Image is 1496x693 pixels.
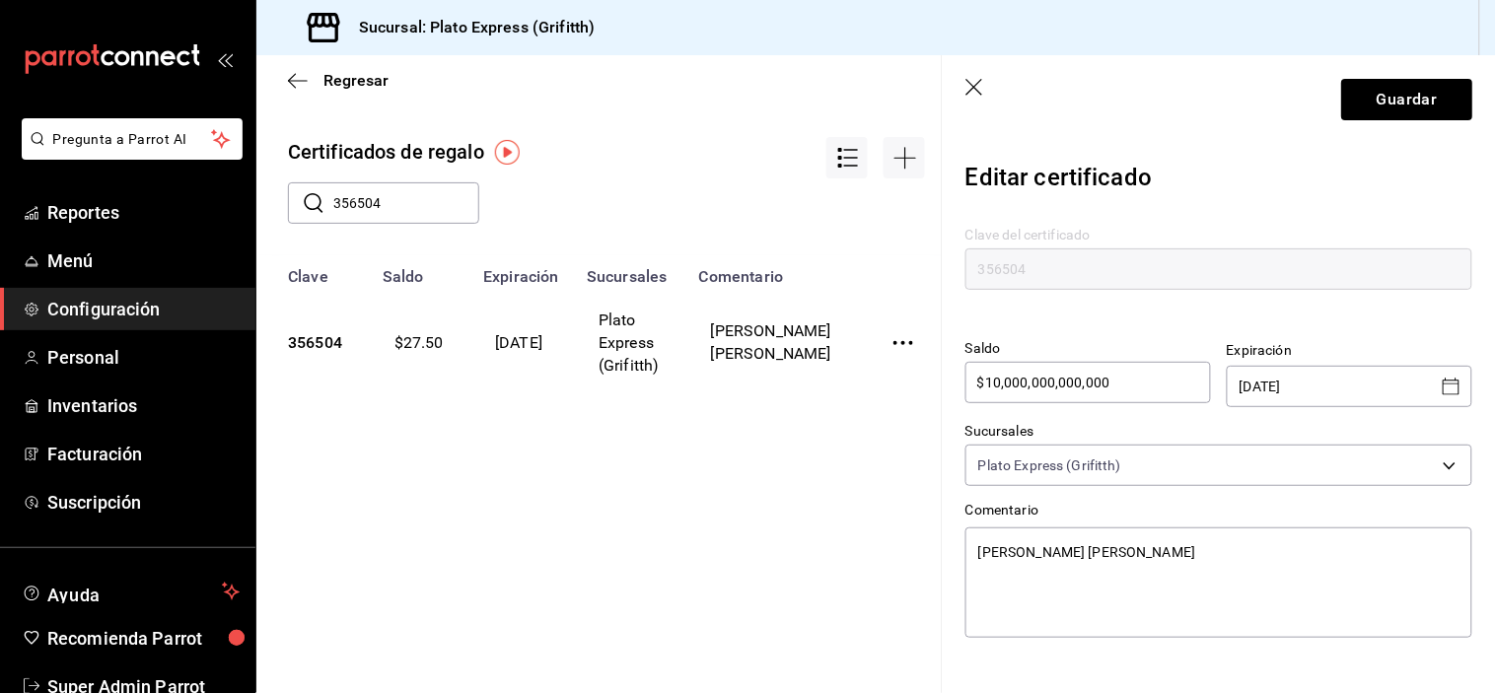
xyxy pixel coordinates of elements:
span: Facturación [47,441,240,467]
button: Regresar [288,71,389,90]
input: Máximo 15 caracteres [965,248,1472,290]
th: Comentario [687,255,858,286]
label: Clave del certificado [965,229,1472,243]
th: Saldo [371,255,471,286]
img: Tooltip marker [495,140,520,165]
td: [PERSON_NAME] [PERSON_NAME] [687,286,858,401]
span: Suscripción [47,489,240,516]
span: Regresar [323,71,389,90]
td: Plato Express (Grifitth) [575,286,687,401]
input: Buscar clave de certificado [333,183,479,223]
label: Saldo [965,342,1211,356]
a: Pregunta a Parrot AI [14,143,243,164]
button: Pregunta a Parrot AI [22,118,243,160]
span: Plato Express (Grifitth) [978,455,1121,475]
span: Reportes [47,199,240,226]
input: DD/MM/YYYY [1240,367,1432,406]
th: Expiración [471,255,575,286]
input: $0.00 [965,371,1211,394]
span: Pregunta a Parrot AI [53,129,212,150]
span: Configuración [47,296,240,322]
h3: Sucursal: Plato Express (Grifitth) [343,16,595,39]
label: Sucursales [965,424,1472,438]
button: Guardar [1341,79,1472,120]
span: Recomienda Parrot [47,625,240,652]
span: Menú [47,247,240,274]
td: [DATE] [471,286,575,401]
th: Sucursales [575,255,687,286]
span: Ayuda [47,580,214,603]
label: Comentario [965,503,1472,517]
button: open_drawer_menu [217,51,233,67]
div: Agregar opción [884,137,925,182]
p: Expiración [1227,340,1472,361]
td: $27.50 [371,286,471,401]
button: Open calendar [1440,375,1463,398]
div: Editar certificado [965,152,1472,211]
span: Personal [47,344,240,371]
div: Acciones [826,137,868,182]
span: Inventarios [47,392,240,419]
div: Certificados de regalo [288,137,484,167]
th: Clave [256,255,371,286]
td: 356504 [256,286,371,401]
